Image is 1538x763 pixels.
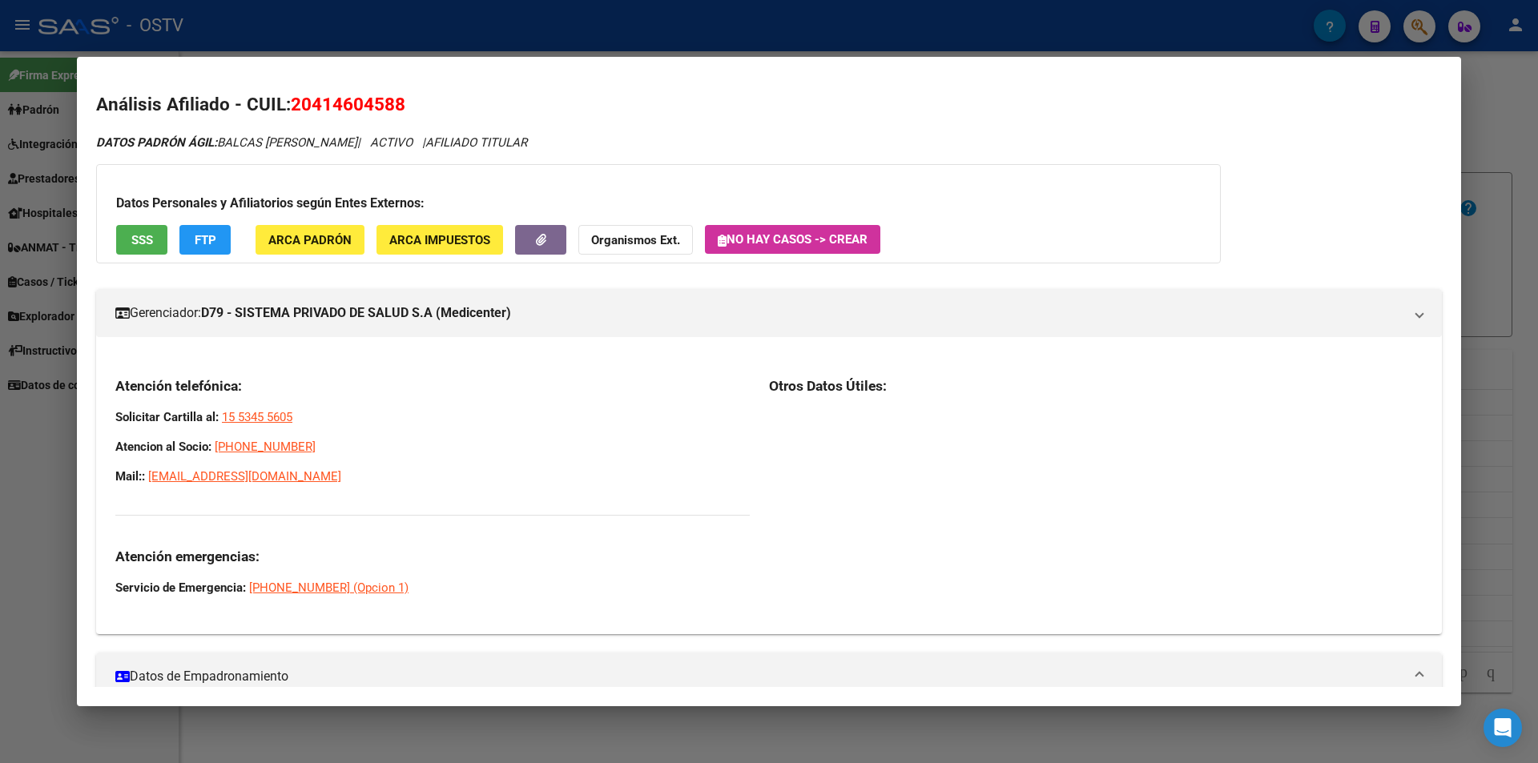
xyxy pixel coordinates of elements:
span: FTP [195,233,216,247]
strong: D79 - SISTEMA PRIVADO DE SALUD S.A (Medicenter) [201,303,511,323]
h3: Datos Personales y Afiliatorios según Entes Externos: [116,194,1201,213]
h3: Atención telefónica: [115,377,750,395]
h3: Otros Datos Útiles: [769,377,1423,395]
mat-expansion-panel-header: Datos de Empadronamiento [96,653,1442,701]
div: Gerenciador:D79 - SISTEMA PRIVADO DE SALUD S.A (Medicenter) [96,337,1442,634]
a: 15 5345 5605 [222,410,292,424]
a: [PHONE_NUMBER] [215,440,316,454]
button: SSS [116,225,167,255]
strong: Organismos Ext. [591,233,680,247]
span: ARCA Impuestos [389,233,490,247]
mat-expansion-panel-header: Gerenciador:D79 - SISTEMA PRIVADO DE SALUD S.A (Medicenter) [96,289,1442,337]
button: No hay casos -> Crear [705,225,880,254]
strong: Mail:: [115,469,145,484]
button: ARCA Padrón [256,225,364,255]
span: BALCAS [PERSON_NAME] [96,135,357,150]
span: AFILIADO TITULAR [425,135,527,150]
mat-panel-title: Datos de Empadronamiento [115,667,1403,686]
strong: DATOS PADRÓN ÁGIL: [96,135,217,150]
strong: Atencion al Socio: [115,440,211,454]
i: | ACTIVO | [96,135,527,150]
span: ARCA Padrón [268,233,352,247]
button: ARCA Impuestos [376,225,503,255]
strong: Servicio de Emergencia: [115,580,246,595]
mat-panel-title: Gerenciador: [115,303,1403,323]
span: No hay casos -> Crear [718,232,868,247]
button: FTP [179,225,231,255]
strong: Solicitar Cartilla al: [115,410,219,424]
span: SSS [131,233,153,247]
h2: Análisis Afiliado - CUIL: [96,91,1442,118]
button: Organismos Ext. [578,225,693,255]
a: [PHONE_NUMBER] (Opcion 1) [249,580,409,595]
span: 20414604588 [291,94,405,114]
div: Open Intercom Messenger [1484,709,1522,747]
h3: Atención emergencias: [115,548,750,565]
a: [EMAIL_ADDRESS][DOMAIN_NAME] [148,469,341,484]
